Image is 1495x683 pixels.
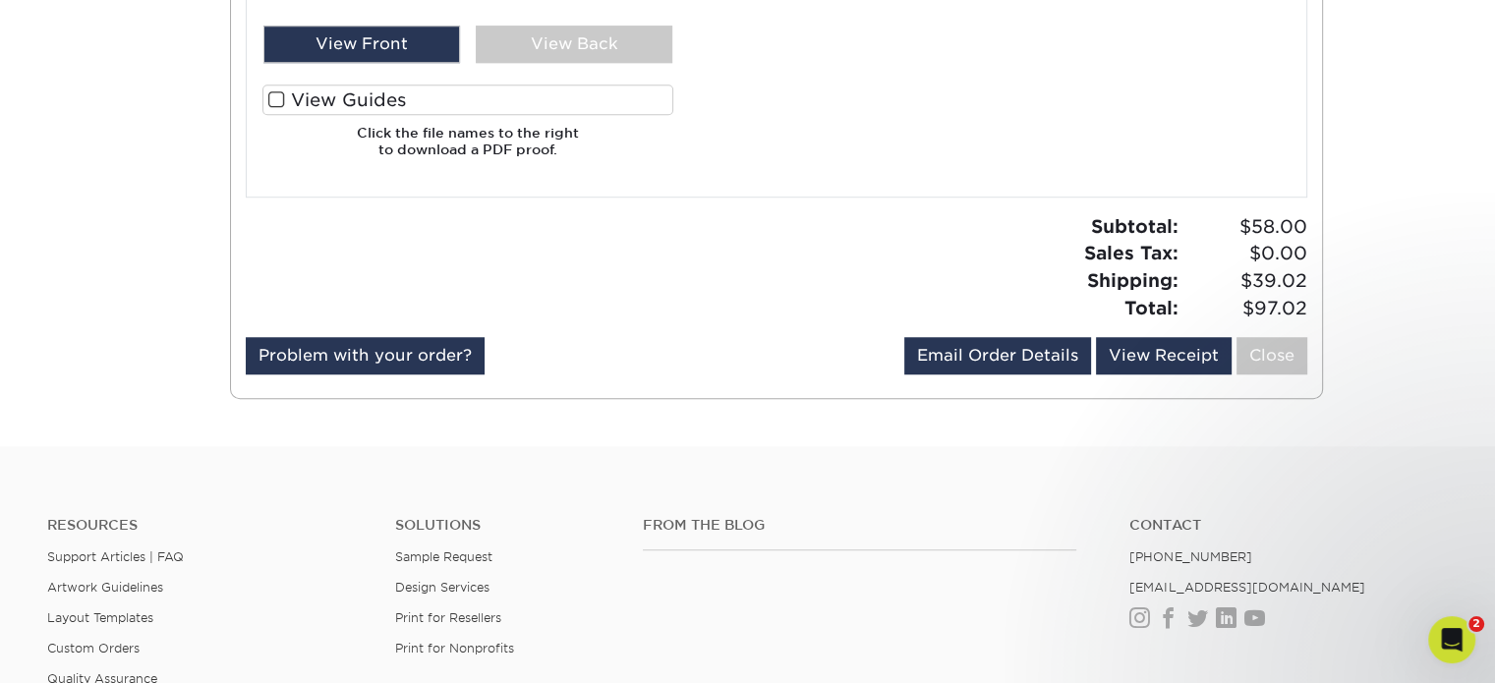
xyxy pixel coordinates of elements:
a: Email Order Details [904,337,1091,374]
a: Contact [1129,517,1448,534]
a: View Receipt [1096,337,1232,374]
a: Print for Nonprofits [395,641,514,655]
a: [EMAIL_ADDRESS][DOMAIN_NAME] [1129,580,1364,595]
div: View Back [476,26,672,63]
span: $97.02 [1184,295,1307,322]
a: Design Services [395,580,489,595]
strong: Total: [1124,297,1179,318]
a: [PHONE_NUMBER] [1129,549,1251,564]
a: Artwork Guidelines [47,580,163,595]
span: $58.00 [1184,213,1307,241]
a: Problem with your order? [246,337,485,374]
h4: Resources [47,517,366,534]
h4: Solutions [395,517,614,534]
div: View Front [263,26,460,63]
iframe: Intercom live chat [1428,616,1475,663]
span: $0.00 [1184,240,1307,267]
a: Support Articles | FAQ [47,549,184,564]
label: View Guides [262,85,673,115]
strong: Shipping: [1087,269,1179,291]
strong: Subtotal: [1091,215,1179,237]
h6: Click the file names to the right to download a PDF proof. [262,125,673,173]
h4: From the Blog [643,517,1076,534]
a: Sample Request [395,549,492,564]
span: 2 [1468,616,1484,632]
strong: Sales Tax: [1084,242,1179,263]
span: $39.02 [1184,267,1307,295]
a: Layout Templates [47,610,153,625]
a: Print for Resellers [395,610,501,625]
a: Close [1236,337,1307,374]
